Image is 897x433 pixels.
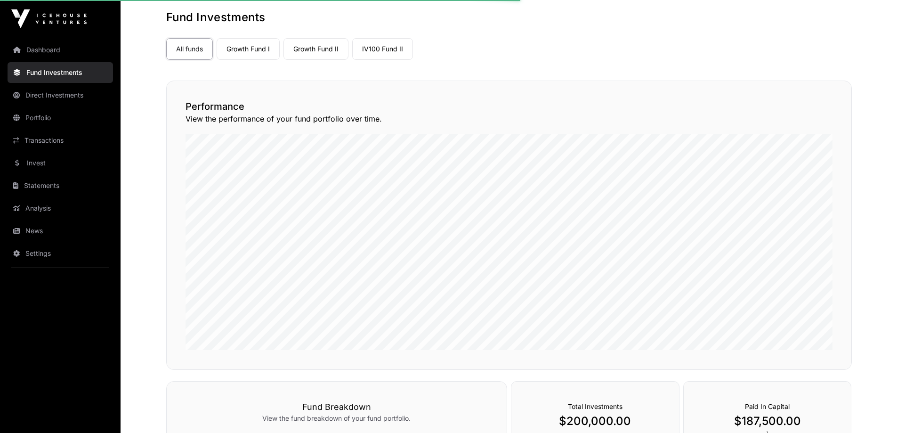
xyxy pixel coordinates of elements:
[8,175,113,196] a: Statements
[703,414,832,429] p: $187,500.00
[8,107,113,128] a: Portfolio
[8,243,113,264] a: Settings
[186,113,832,124] p: View the performance of your fund portfolio over time.
[745,402,790,410] span: Paid In Capital
[8,221,113,241] a: News
[217,38,280,60] a: Growth Fund I
[568,402,622,410] span: Total Investments
[166,38,213,60] a: All funds
[8,40,113,60] a: Dashboard
[8,130,113,151] a: Transactions
[186,400,488,414] h3: Fund Breakdown
[8,153,113,173] a: Invest
[530,414,660,429] p: $200,000.00
[186,414,488,423] p: View the fund breakdown of your fund portfolio.
[8,198,113,219] a: Analysis
[850,388,897,433] iframe: Chat Widget
[283,38,348,60] a: Growth Fund II
[8,62,113,83] a: Fund Investments
[8,85,113,106] a: Direct Investments
[11,9,87,28] img: Icehouse Ventures Logo
[166,10,852,25] h1: Fund Investments
[352,38,413,60] a: IV100 Fund II
[186,100,832,113] h2: Performance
